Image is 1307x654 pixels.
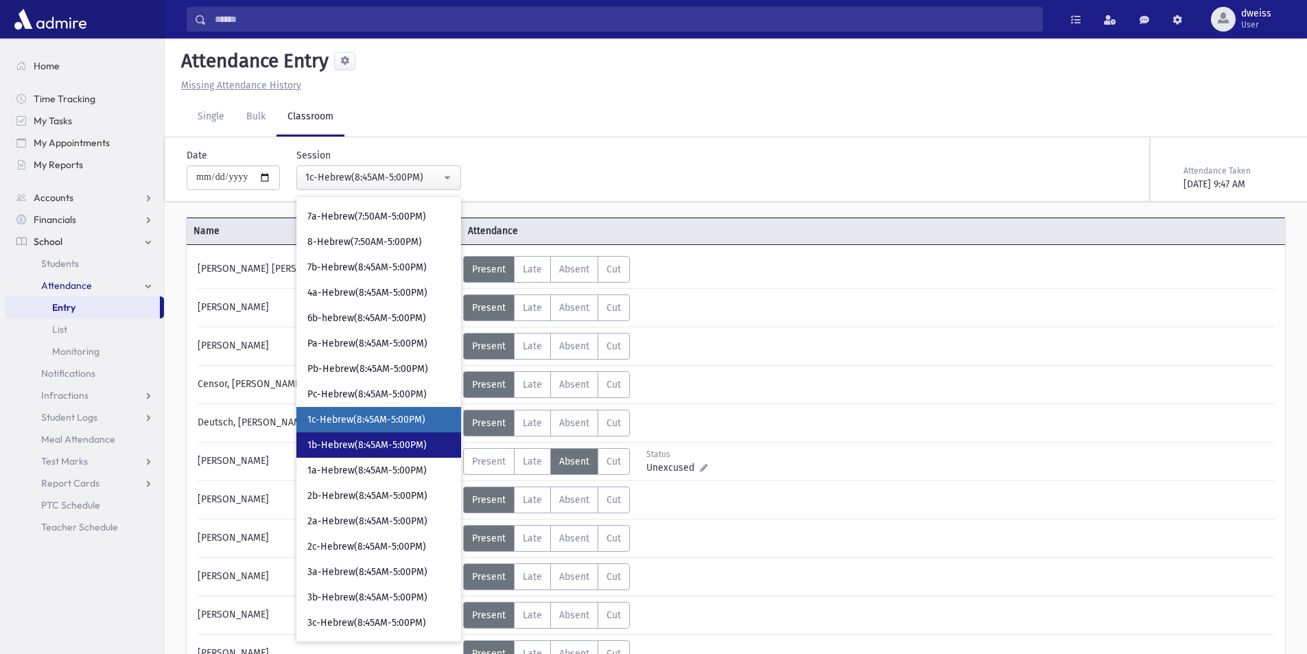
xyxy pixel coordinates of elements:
[463,410,630,436] div: AttTypes
[191,448,463,475] div: [PERSON_NAME]
[523,494,542,506] span: Late
[207,7,1042,32] input: Search
[5,154,164,176] a: My Reports
[5,428,164,450] a: Meal Attendance
[472,456,506,467] span: Present
[307,210,426,224] span: 7a-Hebrew(7:50AM-5:00PM)
[523,456,542,467] span: Late
[5,253,164,275] a: Students
[5,406,164,428] a: Student Logs
[307,413,425,427] span: 1c-Hebrew(8:45AM-5:00PM)
[41,455,88,467] span: Test Marks
[559,264,589,275] span: Absent
[523,417,542,429] span: Late
[41,389,89,401] span: Infractions
[34,115,72,127] span: My Tasks
[307,261,427,275] span: 7b-Hebrew(8:45AM-5:00PM)
[307,337,427,351] span: Pa-Hebrew(8:45AM-5:00PM)
[41,499,100,511] span: PTC Schedule
[307,591,427,605] span: 3b-Hebrew(8:45AM-5:00PM)
[52,323,67,336] span: List
[1184,177,1282,191] div: [DATE] 9:47 AM
[646,460,700,475] span: Unexcused
[191,487,463,513] div: [PERSON_NAME]
[5,362,164,384] a: Notifications
[307,312,426,325] span: 6b-hebrew(8:45AM-5:00PM)
[559,494,589,506] span: Absent
[523,264,542,275] span: Late
[646,448,707,460] div: Status
[5,494,164,516] a: PTC Schedule
[5,231,164,253] a: School
[41,433,115,445] span: Meal Attendance
[5,209,164,231] a: Financials
[191,410,463,436] div: Deutsch, [PERSON_NAME] [PERSON_NAME]
[472,302,506,314] span: Present
[307,565,427,579] span: 3a-Hebrew(8:45AM-5:00PM)
[5,472,164,494] a: Report Cards
[34,60,60,72] span: Home
[5,296,160,318] a: Entry
[559,379,589,390] span: Absent
[607,533,621,544] span: Cut
[523,379,542,390] span: Late
[307,286,427,300] span: 4a-Hebrew(8:45AM-5:00PM)
[34,93,95,105] span: Time Tracking
[307,439,427,452] span: 1b-Hebrew(8:45AM-5:00PM)
[472,533,506,544] span: Present
[523,302,542,314] span: Late
[5,55,164,77] a: Home
[523,533,542,544] span: Late
[305,170,441,185] div: 1c-Hebrew(8:45AM-5:00PM)
[307,489,427,503] span: 2b-Hebrew(8:45AM-5:00PM)
[5,187,164,209] a: Accounts
[176,80,301,91] a: Missing Attendance History
[5,340,164,362] a: Monitoring
[5,450,164,472] a: Test Marks
[523,609,542,621] span: Late
[1241,19,1271,30] span: User
[472,494,506,506] span: Present
[41,411,97,423] span: Student Logs
[307,515,427,528] span: 2a-Hebrew(8:45AM-5:00PM)
[607,264,621,275] span: Cut
[41,279,92,292] span: Attendance
[34,191,73,204] span: Accounts
[34,213,76,226] span: Financials
[191,563,463,590] div: [PERSON_NAME]
[5,384,164,406] a: Infractions
[187,98,235,137] a: Single
[5,318,164,340] a: List
[472,379,506,390] span: Present
[181,80,301,91] u: Missing Attendance History
[607,571,621,583] span: Cut
[607,609,621,621] span: Cut
[296,165,461,190] button: 1c-Hebrew(8:45AM-5:00PM)
[463,371,630,398] div: AttTypes
[191,294,463,321] div: [PERSON_NAME]
[463,525,630,552] div: AttTypes
[34,137,110,149] span: My Appointments
[463,602,630,629] div: AttTypes
[463,333,630,360] div: AttTypes
[307,235,422,249] span: 8-Hebrew(7:50AM-5:00PM)
[191,602,463,629] div: [PERSON_NAME]
[296,148,331,163] label: Session
[607,379,621,390] span: Cut
[187,148,207,163] label: Date
[472,609,506,621] span: Present
[472,571,506,583] span: Present
[559,302,589,314] span: Absent
[276,98,344,137] a: Classroom
[5,275,164,296] a: Attendance
[191,525,463,552] div: [PERSON_NAME]
[52,345,99,358] span: Monitoring
[5,132,164,154] a: My Appointments
[559,533,589,544] span: Absent
[41,257,79,270] span: Students
[559,571,589,583] span: Absent
[41,477,99,489] span: Report Cards
[11,5,90,33] img: AdmirePro
[607,456,621,467] span: Cut
[5,516,164,538] a: Teacher Schedule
